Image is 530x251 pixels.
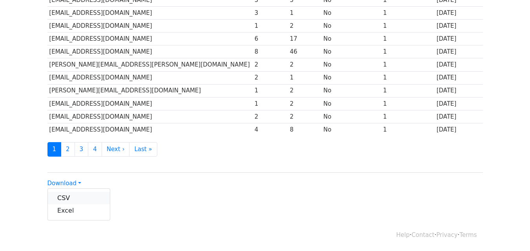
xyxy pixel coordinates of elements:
td: [DATE] [435,123,483,136]
td: [DATE] [435,7,483,20]
a: 3 [75,142,89,157]
td: [DATE] [435,33,483,45]
iframe: Chat Widget [491,213,530,251]
td: No [322,20,381,33]
td: 1 [253,97,288,110]
a: 2 [61,142,75,157]
td: [DATE] [435,97,483,110]
td: 1 [381,123,435,136]
td: [PERSON_NAME][EMAIL_ADDRESS][PERSON_NAME][DOMAIN_NAME] [47,58,253,71]
td: 2 [253,71,288,84]
td: 1 [253,20,288,33]
td: 1 [288,7,322,20]
td: 1 [381,84,435,97]
td: 1 [381,7,435,20]
a: Download [47,180,81,187]
td: [PERSON_NAME][EMAIL_ADDRESS][DOMAIN_NAME] [47,84,253,97]
td: 2 [288,84,322,97]
a: Excel [48,204,110,217]
td: No [322,71,381,84]
td: No [322,58,381,71]
td: No [322,33,381,45]
td: No [322,123,381,136]
td: 4 [253,123,288,136]
td: 1 [381,58,435,71]
td: 6 [253,33,288,45]
td: [EMAIL_ADDRESS][DOMAIN_NAME] [47,7,253,20]
td: 1 [253,84,288,97]
td: 1 [381,20,435,33]
td: 2 [253,110,288,123]
td: No [322,45,381,58]
td: 1 [381,45,435,58]
td: 2 [288,110,322,123]
td: 8 [288,123,322,136]
td: [EMAIL_ADDRESS][DOMAIN_NAME] [47,71,253,84]
td: 1 [381,71,435,84]
td: [DATE] [435,71,483,84]
td: 1 [381,97,435,110]
td: [DATE] [435,84,483,97]
td: [DATE] [435,110,483,123]
td: No [322,84,381,97]
td: [EMAIL_ADDRESS][DOMAIN_NAME] [47,33,253,45]
td: [DATE] [435,20,483,33]
a: 1 [47,142,62,157]
a: Terms [459,231,477,238]
td: 1 [381,33,435,45]
a: Last » [129,142,157,157]
td: 2 [288,58,322,71]
a: Privacy [436,231,457,238]
td: [DATE] [435,45,483,58]
a: Help [396,231,410,238]
a: CSV [48,192,110,204]
td: [EMAIL_ADDRESS][DOMAIN_NAME] [47,123,253,136]
td: No [322,97,381,110]
a: 4 [88,142,102,157]
td: [DATE] [435,58,483,71]
td: 2 [253,58,288,71]
td: No [322,7,381,20]
td: [EMAIL_ADDRESS][DOMAIN_NAME] [47,20,253,33]
td: 1 [381,110,435,123]
a: Contact [412,231,434,238]
td: No [322,110,381,123]
td: 3 [253,7,288,20]
a: Next › [102,142,130,157]
td: 8 [253,45,288,58]
td: 1 [288,71,322,84]
td: 46 [288,45,322,58]
td: [EMAIL_ADDRESS][DOMAIN_NAME] [47,97,253,110]
td: 2 [288,20,322,33]
td: 17 [288,33,322,45]
td: [EMAIL_ADDRESS][DOMAIN_NAME] [47,110,253,123]
td: 2 [288,97,322,110]
td: [EMAIL_ADDRESS][DOMAIN_NAME] [47,45,253,58]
